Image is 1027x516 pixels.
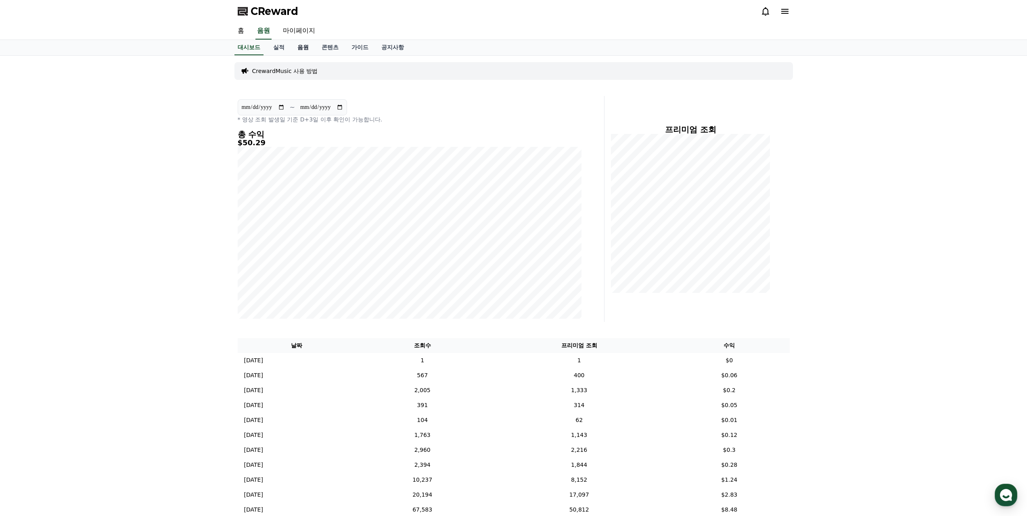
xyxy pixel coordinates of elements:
[267,40,291,55] a: 실적
[356,487,489,502] td: 20,194
[669,443,790,458] td: $0.3
[252,67,318,75] a: CrewardMusic 사용 방법
[489,368,669,383] td: 400
[244,506,263,514] p: [DATE]
[356,368,489,383] td: 567
[231,23,251,40] a: 홈
[238,130,581,139] h4: 총 수익
[669,383,790,398] td: $0.2
[291,40,315,55] a: 음원
[356,383,489,398] td: 2,005
[276,23,322,40] a: 마이페이지
[238,139,581,147] h5: $50.29
[356,413,489,428] td: 104
[375,40,410,55] a: 공지사항
[315,40,345,55] a: 콘텐츠
[238,115,581,123] p: * 영상 조회 발생일 기준 D+3일 이후 확인이 가능합니다.
[669,353,790,368] td: $0
[356,472,489,487] td: 10,237
[669,398,790,413] td: $0.05
[244,461,263,469] p: [DATE]
[489,487,669,502] td: 17,097
[244,431,263,439] p: [DATE]
[356,353,489,368] td: 1
[669,368,790,383] td: $0.06
[125,268,134,274] span: 설정
[356,443,489,458] td: 2,960
[489,398,669,413] td: 314
[25,268,30,274] span: 홈
[244,446,263,454] p: [DATE]
[251,5,298,18] span: CReward
[489,413,669,428] td: 62
[489,472,669,487] td: 8,152
[104,256,155,276] a: 설정
[244,386,263,395] p: [DATE]
[356,458,489,472] td: 2,394
[244,401,263,409] p: [DATE]
[669,413,790,428] td: $0.01
[489,458,669,472] td: 1,844
[669,472,790,487] td: $1.24
[489,428,669,443] td: 1,143
[489,338,669,353] th: 프리미엄 조회
[244,371,263,380] p: [DATE]
[356,338,489,353] th: 조회수
[669,487,790,502] td: $2.83
[489,383,669,398] td: 1,333
[489,353,669,368] td: 1
[669,458,790,472] td: $0.28
[238,338,356,353] th: 날짜
[234,40,264,55] a: 대시보드
[244,416,263,424] p: [DATE]
[611,125,770,134] h4: 프리미엄 조회
[244,491,263,499] p: [DATE]
[489,443,669,458] td: 2,216
[255,23,272,40] a: 음원
[356,398,489,413] td: 391
[669,428,790,443] td: $0.12
[53,256,104,276] a: 대화
[238,5,298,18] a: CReward
[669,338,790,353] th: 수익
[244,356,263,365] p: [DATE]
[74,268,84,275] span: 대화
[345,40,375,55] a: 가이드
[244,476,263,484] p: [DATE]
[290,102,295,112] p: ~
[2,256,53,276] a: 홈
[356,428,489,443] td: 1,763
